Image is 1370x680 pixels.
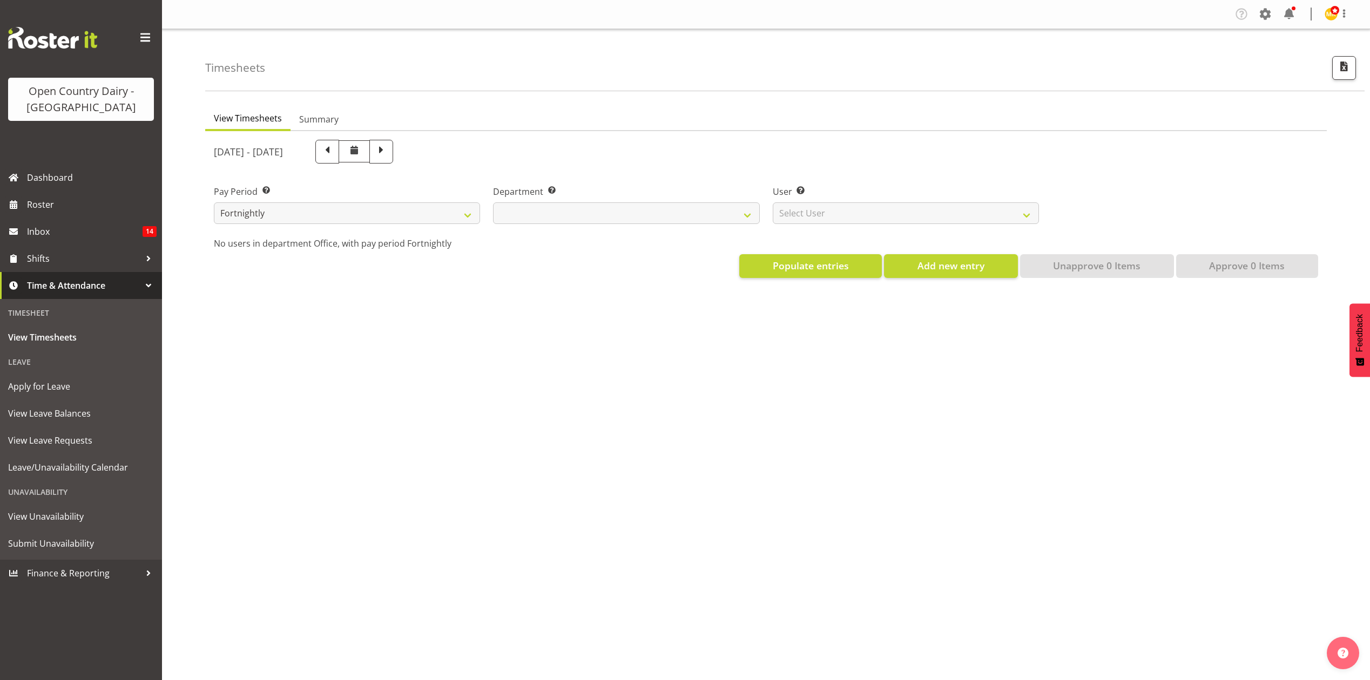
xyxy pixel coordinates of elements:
[3,400,159,427] a: View Leave Balances
[773,185,1039,198] label: User
[1325,8,1338,21] img: milk-reception-awarua7542.jpg
[27,169,157,186] span: Dashboard
[1209,259,1285,273] span: Approve 0 Items
[1332,56,1356,80] button: Export CSV
[1020,254,1174,278] button: Unapprove 0 Items
[143,226,157,237] span: 14
[8,405,154,421] span: View Leave Balances
[3,351,159,373] div: Leave
[214,146,283,158] h5: [DATE] - [DATE]
[27,565,140,581] span: Finance & Reporting
[1338,648,1348,658] img: help-xxl-2.png
[19,83,143,115] div: Open Country Dairy - [GEOGRAPHIC_DATA]
[8,508,154,525] span: View Unavailability
[214,185,480,198] label: Pay Period
[3,324,159,351] a: View Timesheets
[214,112,282,125] span: View Timesheets
[3,302,159,324] div: Timesheet
[27,196,157,213] span: Roster
[8,378,154,395] span: Apply for Leave
[8,535,154,552] span: Submit Unavailability
[773,259,849,273] span: Populate entries
[8,329,154,345] span: View Timesheets
[3,427,159,454] a: View Leave Requests
[299,113,339,126] span: Summary
[8,459,154,475] span: Leave/Unavailability Calendar
[493,185,759,198] label: Department
[1176,254,1318,278] button: Approve 0 Items
[3,503,159,530] a: View Unavailability
[27,277,140,294] span: Time & Attendance
[8,432,154,448] span: View Leave Requests
[27,250,140,267] span: Shifts
[3,373,159,400] a: Apply for Leave
[3,454,159,481] a: Leave/Unavailability Calendar
[8,27,97,49] img: Rosterit website logo
[3,530,159,557] a: Submit Unavailability
[27,223,143,240] span: Inbox
[739,254,882,278] button: Populate entries
[1053,259,1140,273] span: Unapprove 0 Items
[917,259,984,273] span: Add new entry
[3,481,159,503] div: Unavailability
[884,254,1017,278] button: Add new entry
[214,237,1318,250] p: No users in department Office, with pay period Fortnightly
[1355,314,1365,352] span: Feedback
[205,62,265,74] h4: Timesheets
[1349,303,1370,377] button: Feedback - Show survey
